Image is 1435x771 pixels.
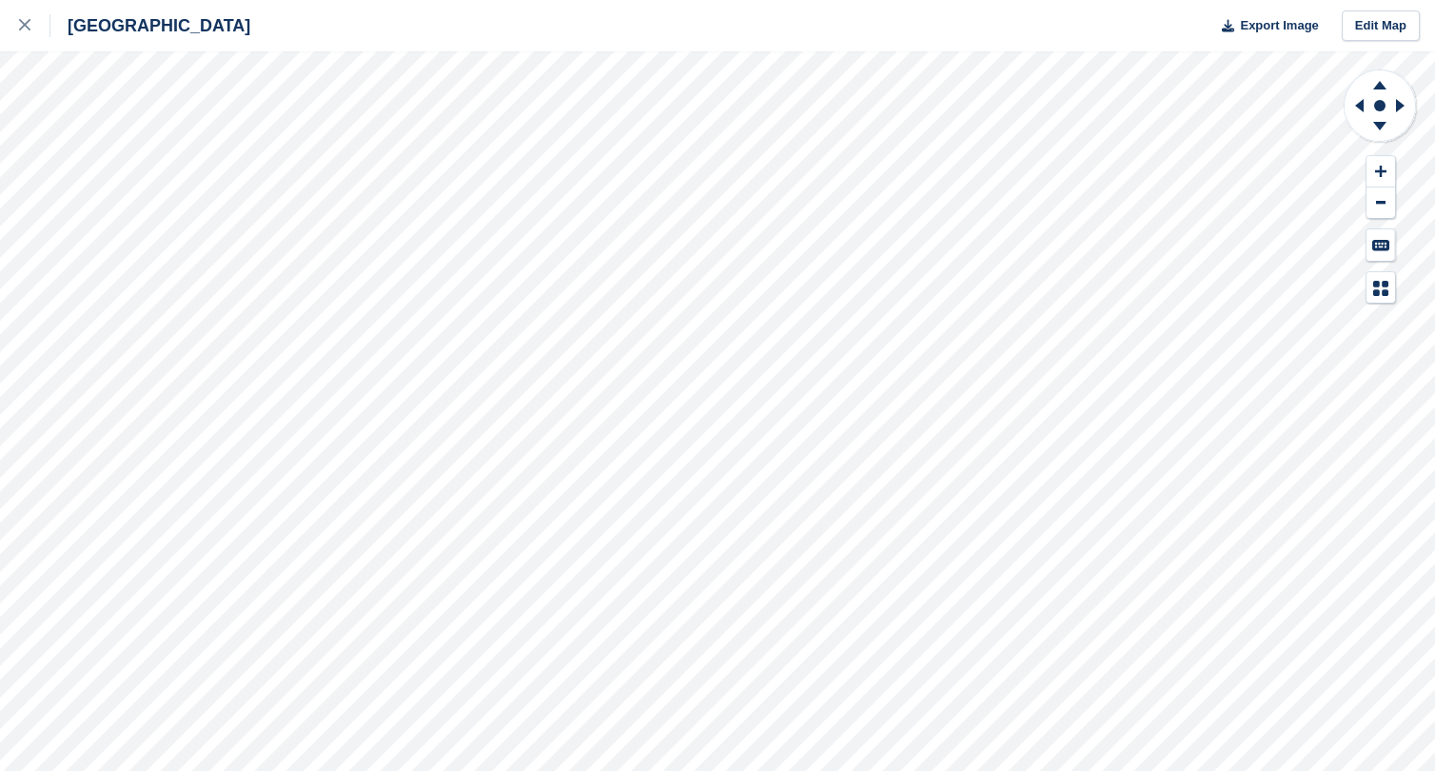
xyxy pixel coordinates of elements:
button: Keyboard Shortcuts [1366,229,1395,261]
div: [GEOGRAPHIC_DATA] [50,14,250,37]
a: Edit Map [1342,10,1420,42]
button: Map Legend [1366,272,1395,304]
button: Zoom Out [1366,188,1395,219]
span: Export Image [1240,16,1318,35]
button: Export Image [1210,10,1319,42]
button: Zoom In [1366,156,1395,188]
